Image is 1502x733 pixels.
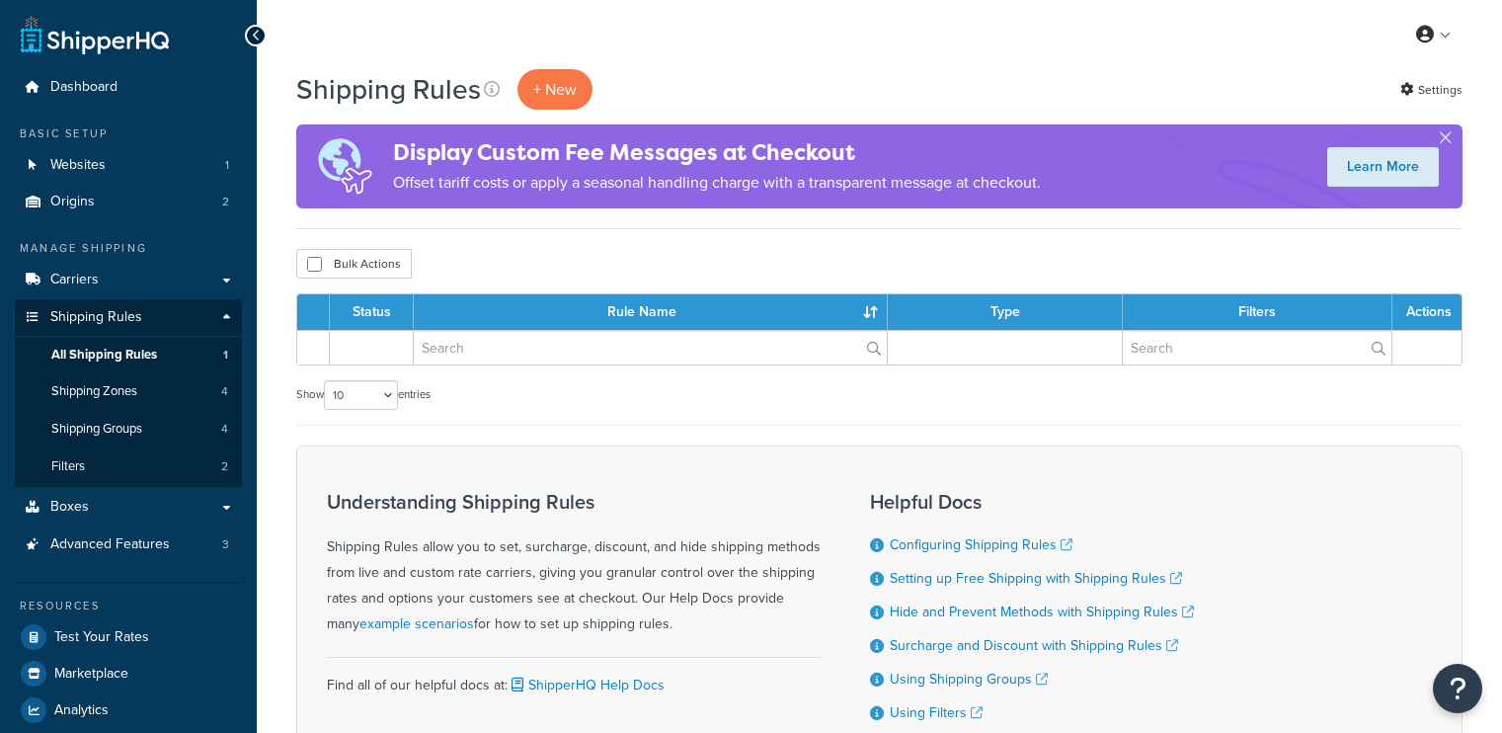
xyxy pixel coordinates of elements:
[15,411,242,448] li: Shipping Groups
[51,347,157,364] span: All Shipping Rules
[1433,664,1482,713] button: Open Resource Center
[222,536,229,553] span: 3
[15,337,242,373] li: All Shipping Rules
[15,489,242,526] a: Boxes
[15,411,242,448] a: Shipping Groups 4
[1123,331,1391,365] input: Search
[1392,294,1462,330] th: Actions
[15,373,242,410] a: Shipping Zones 4
[1123,294,1392,330] th: Filters
[327,657,821,698] div: Find all of our helpful docs at:
[517,69,593,110] p: + New
[15,598,242,614] div: Resources
[50,272,99,288] span: Carriers
[393,136,1041,169] h4: Display Custom Fee Messages at Checkout
[50,79,118,96] span: Dashboard
[870,491,1194,513] h3: Helpful Docs
[324,380,398,410] select: Showentries
[890,635,1178,656] a: Surcharge and Discount with Shipping Rules
[508,675,665,695] a: ShipperHQ Help Docs
[21,15,169,54] a: ShipperHQ Home
[296,380,431,410] label: Show entries
[15,147,242,184] li: Websites
[54,702,109,719] span: Analytics
[296,249,412,279] button: Bulk Actions
[15,448,242,485] li: Filters
[15,69,242,106] a: Dashboard
[15,262,242,298] a: Carriers
[50,157,106,174] span: Websites
[888,294,1123,330] th: Type
[15,147,242,184] a: Websites 1
[221,458,228,475] span: 2
[50,309,142,326] span: Shipping Rules
[51,383,137,400] span: Shipping Zones
[15,240,242,257] div: Manage Shipping
[54,629,149,646] span: Test Your Rates
[359,613,474,634] a: example scenarios
[15,656,242,692] a: Marketplace
[15,527,242,563] li: Advanced Features
[327,491,821,513] h3: Understanding Shipping Rules
[51,421,142,438] span: Shipping Groups
[54,666,128,683] span: Marketplace
[296,70,481,109] h1: Shipping Rules
[15,373,242,410] li: Shipping Zones
[890,602,1194,622] a: Hide and Prevent Methods with Shipping Rules
[50,194,95,210] span: Origins
[15,299,242,336] a: Shipping Rules
[15,125,242,142] div: Basic Setup
[221,421,228,438] span: 4
[890,669,1048,690] a: Using Shipping Groups
[890,534,1072,555] a: Configuring Shipping Rules
[222,194,229,210] span: 2
[223,347,228,364] span: 1
[327,491,821,637] div: Shipping Rules allow you to set, surcharge, discount, and hide shipping methods from live and cus...
[221,383,228,400] span: 4
[51,458,85,475] span: Filters
[15,184,242,220] a: Origins 2
[15,448,242,485] a: Filters 2
[330,294,414,330] th: Status
[890,702,983,723] a: Using Filters
[15,337,242,373] a: All Shipping Rules 1
[296,124,393,208] img: duties-banner-06bc72dcb5fe05cb3f9472aba00be2ae8eb53ab6f0d8bb03d382ba314ac3c341.png
[225,157,229,174] span: 1
[15,619,242,655] a: Test Your Rates
[1327,147,1439,187] a: Learn More
[1400,76,1462,104] a: Settings
[414,331,887,365] input: Search
[50,499,89,516] span: Boxes
[15,692,242,728] a: Analytics
[393,169,1041,197] p: Offset tariff costs or apply a seasonal handling charge with a transparent message at checkout.
[890,568,1182,589] a: Setting up Free Shipping with Shipping Rules
[15,299,242,487] li: Shipping Rules
[414,294,888,330] th: Rule Name
[15,527,242,563] a: Advanced Features 3
[50,536,170,553] span: Advanced Features
[15,184,242,220] li: Origins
